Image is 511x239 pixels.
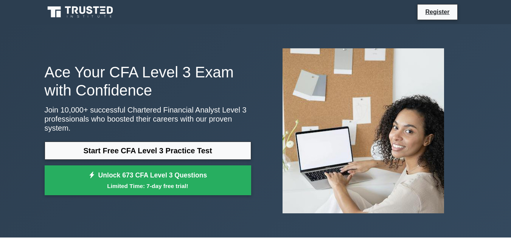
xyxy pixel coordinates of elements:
[45,105,251,133] p: Join 10,000+ successful Chartered Financial Analyst Level 3 professionals who boosted their caree...
[45,142,251,160] a: Start Free CFA Level 3 Practice Test
[45,165,251,196] a: Unlock 673 CFA Level 3 QuestionsLimited Time: 7-day free trial!
[421,7,454,17] a: Register
[45,63,251,99] h1: Ace Your CFA Level 3 Exam with Confidence
[54,182,242,190] small: Limited Time: 7-day free trial!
